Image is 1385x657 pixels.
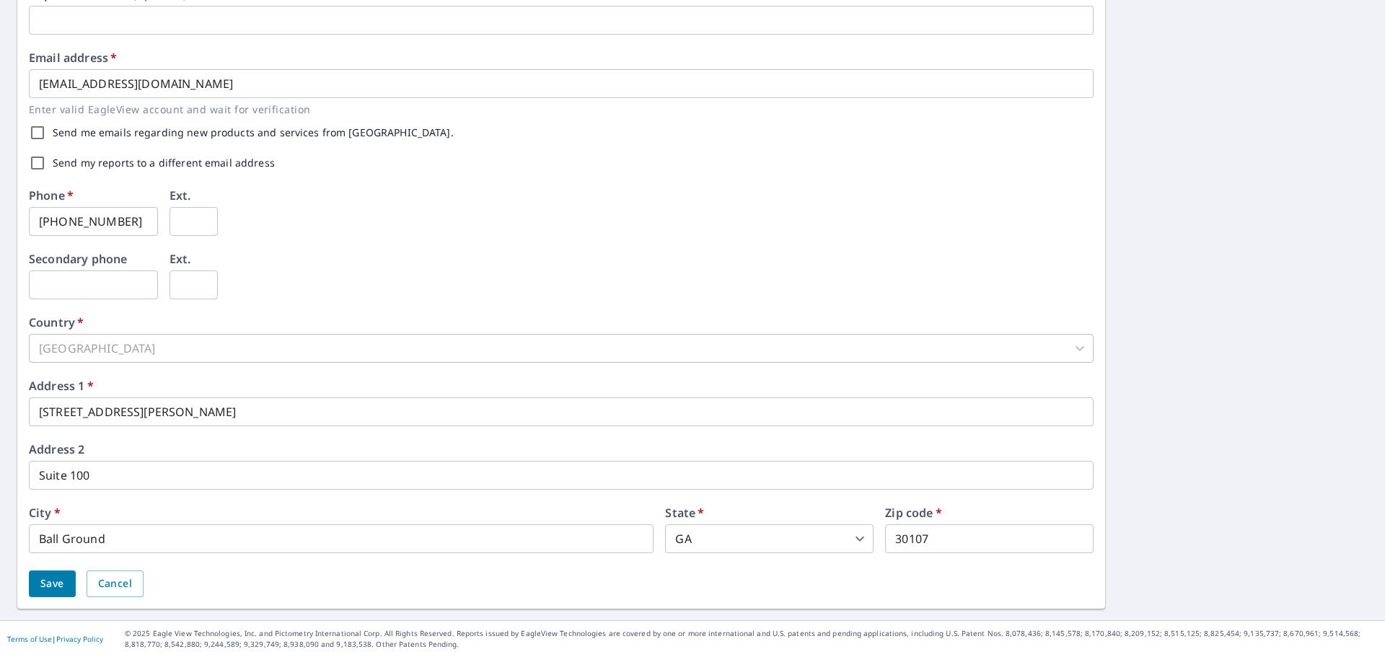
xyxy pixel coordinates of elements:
[29,317,84,328] label: Country
[29,570,76,597] button: Save
[29,507,61,519] label: City
[665,507,704,519] label: State
[29,380,94,392] label: Address 1
[29,101,1083,118] p: Enter valid EagleView account and wait for verification
[87,570,144,597] button: Cancel
[885,507,942,519] label: Zip code
[53,128,454,138] label: Send me emails regarding new products and services from [GEOGRAPHIC_DATA].
[665,524,874,553] div: GA
[29,334,1094,363] div: [GEOGRAPHIC_DATA]
[29,190,74,201] label: Phone
[170,190,191,201] label: Ext.
[7,635,103,643] p: |
[29,52,117,63] label: Email address
[29,444,84,455] label: Address 2
[125,628,1378,650] p: © 2025 Eagle View Technologies, Inc. and Pictometry International Corp. All Rights Reserved. Repo...
[56,634,103,644] a: Privacy Policy
[53,158,275,168] label: Send my reports to a different email address
[98,575,132,593] span: Cancel
[29,253,127,265] label: Secondary phone
[40,575,64,593] span: Save
[7,634,52,644] a: Terms of Use
[170,253,191,265] label: Ext.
